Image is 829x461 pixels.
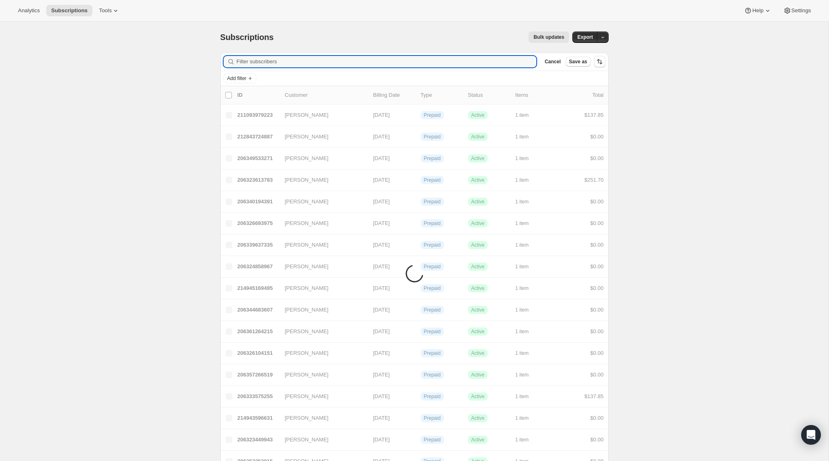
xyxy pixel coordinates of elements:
[94,5,125,16] button: Tools
[224,73,256,83] button: Add filter
[778,5,816,16] button: Settings
[801,425,821,445] div: Open Intercom Messenger
[566,57,591,67] button: Save as
[99,7,112,14] span: Tools
[18,7,40,14] span: Analytics
[13,5,45,16] button: Analytics
[569,58,587,65] span: Save as
[739,5,776,16] button: Help
[529,31,569,43] button: Bulk updates
[594,56,605,67] button: Sort the results
[577,34,593,40] span: Export
[541,57,564,67] button: Cancel
[46,5,92,16] button: Subscriptions
[791,7,811,14] span: Settings
[572,31,598,43] button: Export
[752,7,763,14] span: Help
[220,33,274,42] span: Subscriptions
[544,58,560,65] span: Cancel
[51,7,87,14] span: Subscriptions
[237,56,537,67] input: Filter subscribers
[227,75,246,82] span: Add filter
[533,34,564,40] span: Bulk updates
